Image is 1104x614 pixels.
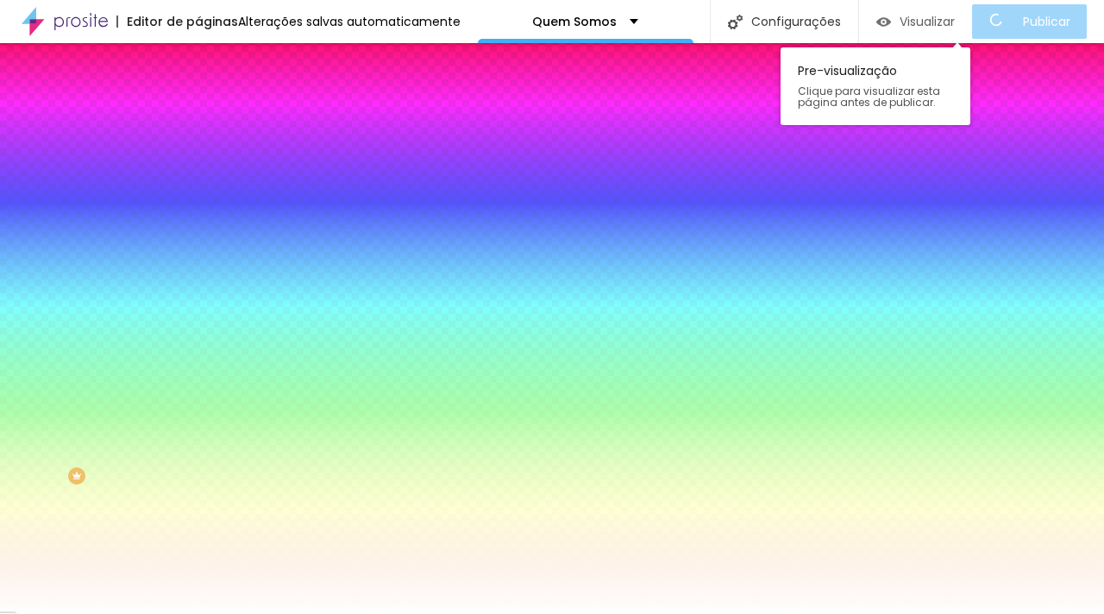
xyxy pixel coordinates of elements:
[728,15,743,29] img: Icone
[900,15,955,28] span: Visualizar
[532,16,617,28] p: Quem Somos
[798,85,953,108] span: Clique para visualizar esta página antes de publicar.
[859,4,972,39] button: Visualizar
[876,15,891,29] img: view-1.svg
[116,16,238,28] div: Editor de páginas
[972,4,1087,39] button: Publicar
[1023,15,1070,28] span: Publicar
[238,16,461,28] div: Alterações salvas automaticamente
[781,47,970,125] div: Pre-visualização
